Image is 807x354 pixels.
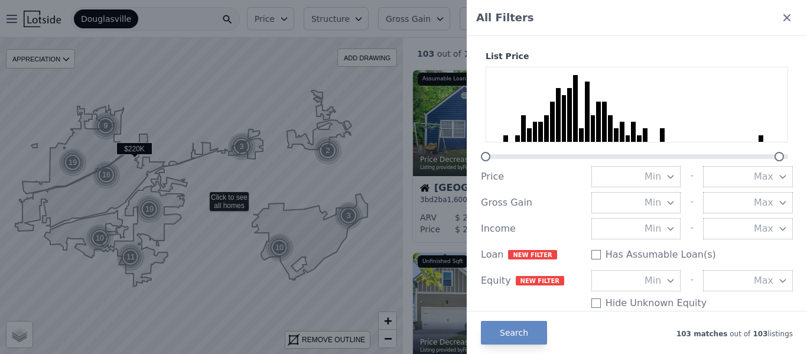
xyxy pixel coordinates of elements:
[591,270,681,291] button: Min
[481,321,547,345] button: Search
[703,166,793,187] button: Max
[703,218,793,239] button: Max
[481,222,582,236] div: Income
[754,274,773,288] span: Max
[690,270,694,291] div: -
[606,296,707,310] label: Hide Unknown Equity
[481,248,582,262] div: Loan
[508,250,557,259] span: NEW FILTER
[754,222,773,236] span: Max
[481,170,582,184] div: Price
[676,330,728,338] span: 103 matches
[591,218,681,239] button: Min
[481,50,793,62] div: List Price
[750,330,767,338] span: 103
[645,170,661,184] span: Min
[645,274,661,288] span: Min
[690,218,694,239] div: -
[591,192,681,213] button: Min
[703,192,793,213] button: Max
[547,327,793,339] div: out of listings
[645,196,661,210] span: Min
[481,196,582,210] div: Gross Gain
[690,166,694,187] div: -
[703,270,793,291] button: Max
[606,248,716,262] label: Has Assumable Loan(s)
[481,274,582,288] div: Equity
[591,166,681,187] button: Min
[754,170,773,184] span: Max
[516,276,564,285] span: NEW FILTER
[690,192,694,213] div: -
[754,196,773,210] span: Max
[645,222,661,236] span: Min
[476,9,534,26] span: All Filters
